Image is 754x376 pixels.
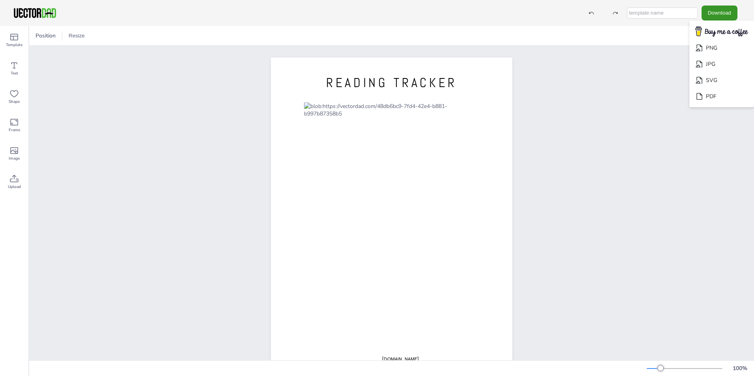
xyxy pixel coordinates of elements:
[702,6,737,20] button: Download
[9,127,20,133] span: Frame
[326,74,457,91] span: READING TRACKER
[689,40,754,56] li: PNG
[34,32,57,39] span: Position
[11,70,18,76] span: Text
[627,7,698,19] input: template name
[730,365,749,372] div: 100 %
[13,7,57,19] img: VectorDad-1.png
[690,24,753,39] img: buymecoffee.png
[8,184,21,190] span: Upload
[689,56,754,72] li: JPG
[9,99,20,105] span: Shape
[6,42,22,48] span: Template
[689,20,754,108] ul: Download
[9,155,20,162] span: Image
[689,72,754,88] li: SVG
[689,88,754,104] li: PDF
[382,356,419,362] span: [DOMAIN_NAME]
[65,30,88,42] button: Resize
